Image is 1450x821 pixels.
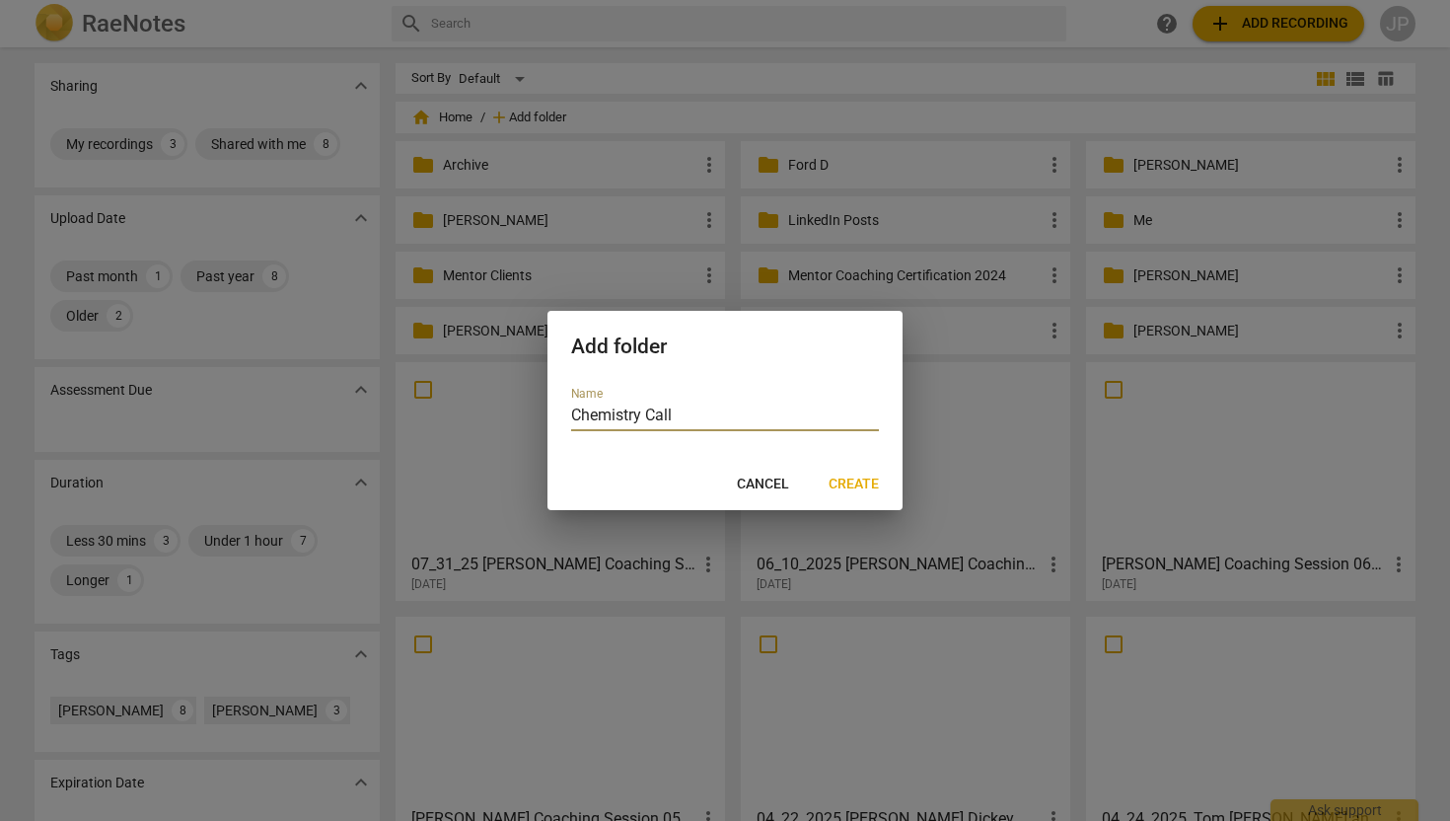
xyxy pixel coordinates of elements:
label: Name [571,388,603,400]
button: Cancel [721,467,805,502]
span: Create [829,475,879,494]
button: Create [813,467,895,502]
span: Cancel [737,475,789,494]
h2: Add folder [571,335,879,359]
